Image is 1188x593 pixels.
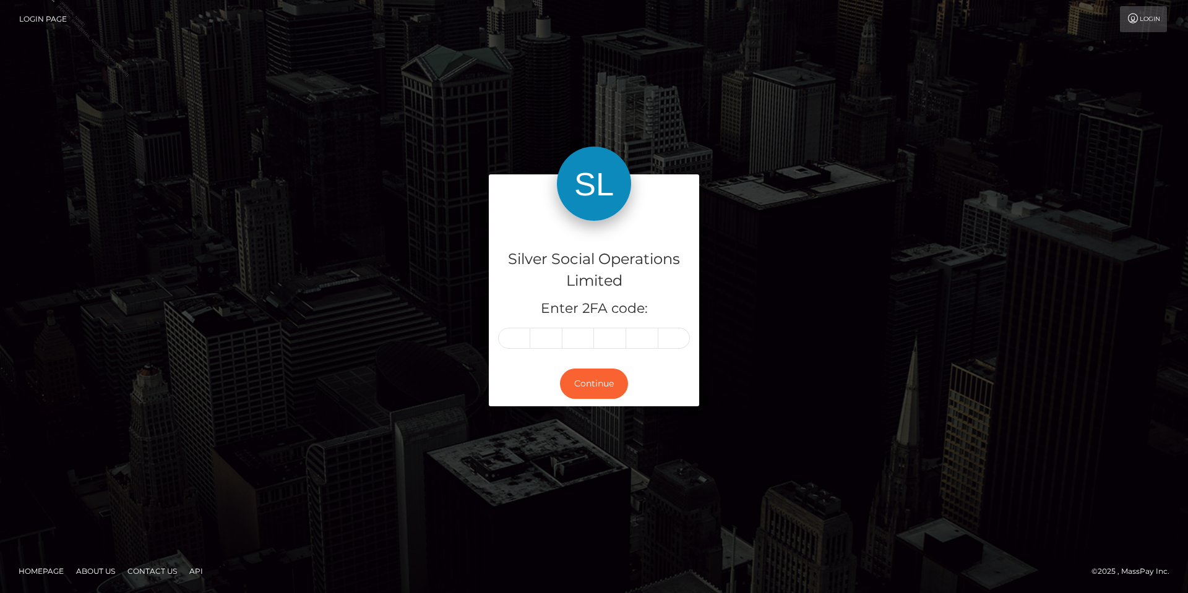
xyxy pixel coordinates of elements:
h4: Silver Social Operations Limited [498,249,690,292]
div: © 2025 , MassPay Inc. [1091,565,1179,578]
a: Login [1120,6,1167,32]
button: Continue [560,369,628,399]
a: API [184,561,208,581]
a: Contact Us [123,561,182,581]
a: About Us [71,561,120,581]
a: Login Page [19,6,67,32]
img: Silver Social Operations Limited [557,147,631,221]
a: Homepage [14,561,69,581]
h5: Enter 2FA code: [498,299,690,318]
